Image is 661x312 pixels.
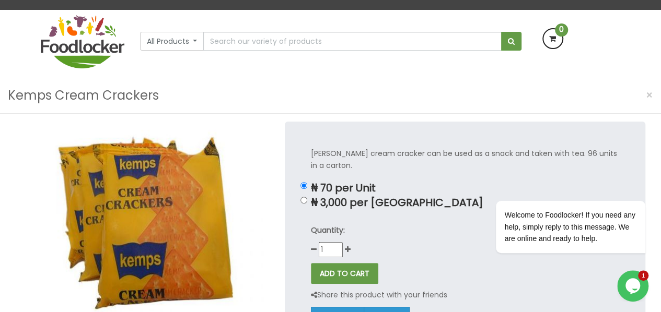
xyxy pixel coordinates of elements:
[300,197,307,203] input: ₦ 3,000 per [GEOGRAPHIC_DATA]
[311,182,619,194] p: ₦ 70 per Unit
[617,270,651,302] iframe: chat widget
[203,32,501,51] input: Search our variety of products
[311,289,447,301] p: Share this product with your friends
[462,106,651,265] iframe: chat widget
[311,197,619,209] p: ₦ 3,000 per [GEOGRAPHIC_DATA]
[641,85,658,106] button: Close
[8,86,159,105] h3: Kemps Cream Crackers
[311,263,378,284] button: ADD TO CART
[300,182,307,189] input: ₦ 70 per Unit
[646,88,653,103] span: ×
[140,32,204,51] button: All Products
[41,15,124,68] img: FoodLocker
[311,225,345,235] strong: Quantity:
[555,23,568,37] span: 0
[311,148,619,172] p: [PERSON_NAME] cream cracker can be used as a snack and taken with tea. 96 units in a carton.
